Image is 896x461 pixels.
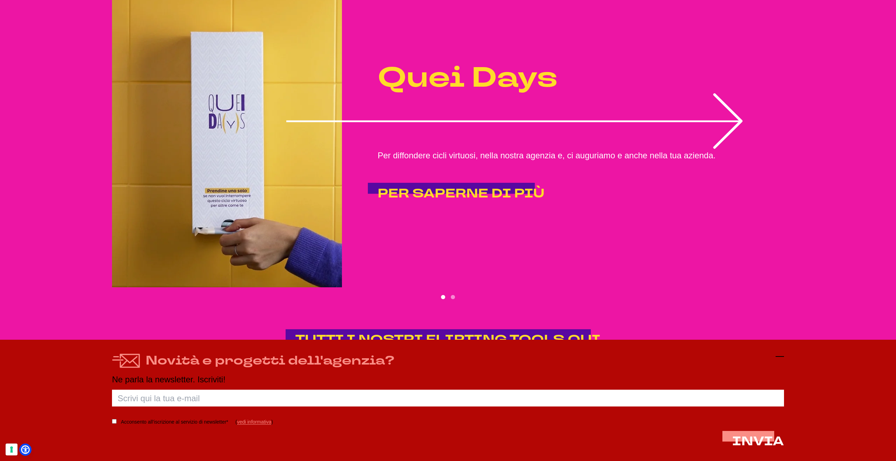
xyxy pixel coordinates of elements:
button: INVIA [732,435,784,449]
h4: Quei Days [378,63,758,93]
button: Go to slide 1 [441,295,445,299]
a: TUTTI I NOSTRI FLIRTING TOOLS QUI [295,333,601,347]
span: PER SAPERNE DI PIÙ [378,185,545,202]
label: Acconsento all’iscrizione al servizio di newsletter* [121,418,228,427]
a: PER SAPERNE DI PIÙ [378,187,545,201]
ul: Select a slide to show [112,293,784,302]
p: Ne parla la newsletter. Iscriviti! [112,375,784,384]
button: Go to slide 2 [451,295,455,299]
span: INVIA [732,433,784,450]
p: Per diffondere cicli virtuosi, nella nostra agenzia e, ci auguriamo e anche nella tua azienda. [378,149,758,162]
a: Open Accessibility Menu [21,445,30,454]
input: Scrivi qui la tua e-mail [112,390,784,407]
h4: Novità e progetti dell'agenzia? [146,352,394,369]
button: Le tue preferenze relative al consenso per le tecnologie di tracciamento [6,444,17,455]
span: ( ) [235,419,273,425]
span: TUTTI I NOSTRI FLIRTING TOOLS QUI [295,331,601,348]
a: vedi informativa [237,419,271,425]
